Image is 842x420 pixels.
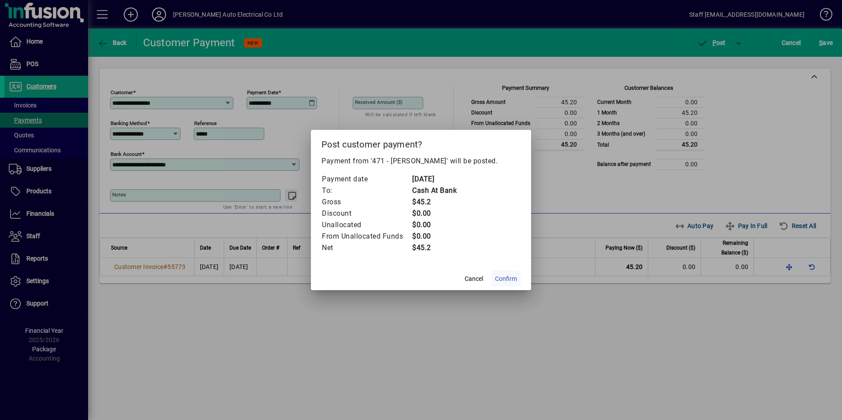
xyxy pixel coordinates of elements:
[321,231,412,242] td: From Unallocated Funds
[412,219,457,231] td: $0.00
[412,185,457,196] td: Cash At Bank
[321,242,412,254] td: Net
[311,130,531,155] h2: Post customer payment?
[495,274,517,284] span: Confirm
[412,208,457,219] td: $0.00
[321,219,412,231] td: Unallocated
[460,271,488,287] button: Cancel
[465,274,483,284] span: Cancel
[321,173,412,185] td: Payment date
[321,208,412,219] td: Discount
[321,185,412,196] td: To:
[321,156,521,166] p: Payment from '471 - [PERSON_NAME]' will be posted.
[412,231,457,242] td: $0.00
[412,242,457,254] td: $45.2
[412,196,457,208] td: $45.2
[412,173,457,185] td: [DATE]
[491,271,521,287] button: Confirm
[321,196,412,208] td: Gross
